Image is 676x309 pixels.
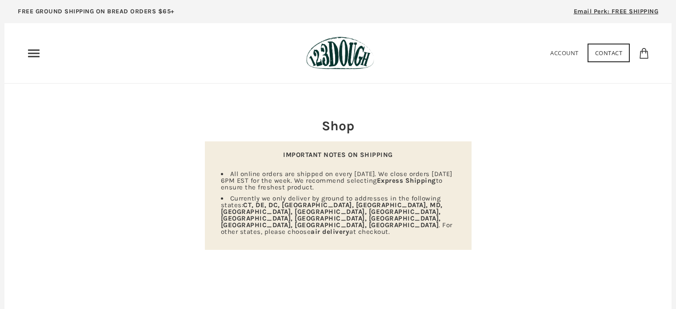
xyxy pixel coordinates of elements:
a: FREE GROUND SHIPPING ON BREAD ORDERS $65+ [4,4,188,23]
span: Email Perk: FREE SHIPPING [574,8,659,15]
span: Currently we only deliver by ground to addresses in the following states: . For other states, ple... [221,194,452,236]
strong: air delivery [311,228,349,236]
strong: Express Shipping [377,177,436,185]
h2: Shop [205,116,472,135]
img: 123Dough Bakery [306,36,374,70]
strong: IMPORTANT NOTES ON SHIPPING [283,151,393,159]
nav: Primary [27,46,41,60]
a: Email Perk: FREE SHIPPING [560,4,672,23]
p: FREE GROUND SHIPPING ON BREAD ORDERS $65+ [18,7,175,16]
a: Contact [588,44,630,62]
span: All online orders are shipped on every [DATE]. We close orders [DATE] 6PM EST for the week. We re... [221,170,452,191]
a: Account [550,49,579,57]
strong: CT, DE, DC, [GEOGRAPHIC_DATA], [GEOGRAPHIC_DATA], MD, [GEOGRAPHIC_DATA], [GEOGRAPHIC_DATA], [GEOG... [221,201,443,229]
